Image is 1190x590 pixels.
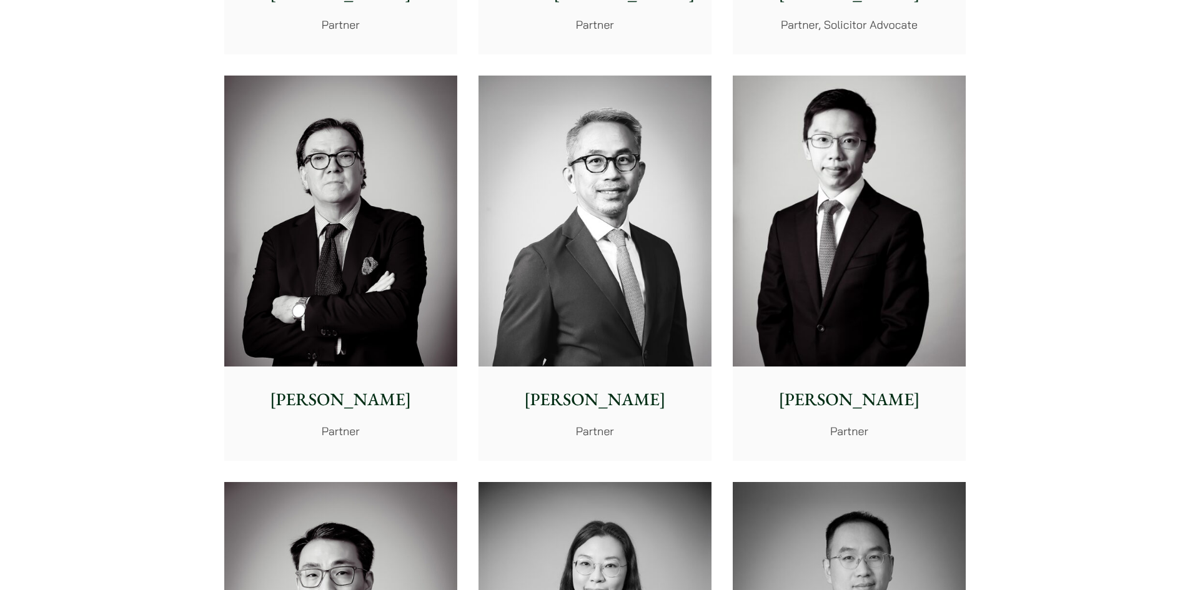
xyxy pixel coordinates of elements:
p: Partner [488,423,702,440]
p: Partner, Solicitor Advocate [743,16,956,33]
p: [PERSON_NAME] [234,386,447,413]
p: [PERSON_NAME] [488,386,702,413]
p: Partner [743,423,956,440]
a: [PERSON_NAME] Partner [224,76,457,461]
p: [PERSON_NAME] [743,386,956,413]
p: Partner [234,423,447,440]
p: Partner [234,16,447,33]
a: Henry Ma photo [PERSON_NAME] Partner [733,76,966,461]
p: Partner [488,16,702,33]
a: [PERSON_NAME] Partner [478,76,712,461]
img: Henry Ma photo [733,76,966,367]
